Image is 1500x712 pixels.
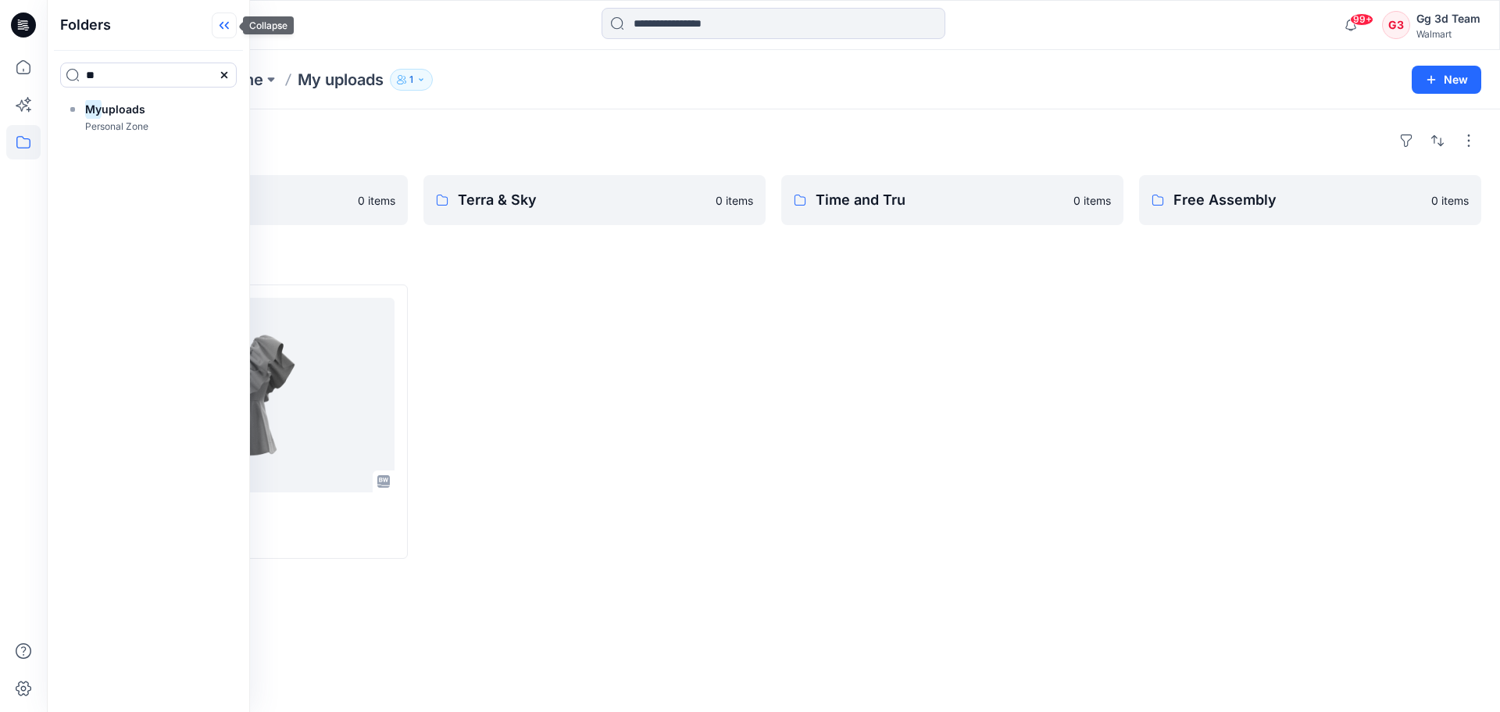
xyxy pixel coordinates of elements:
[85,119,148,135] p: Personal Zone
[1412,66,1481,94] button: New
[1173,189,1422,211] p: Free Assembly
[458,189,706,211] p: Terra & Sky
[102,102,145,116] span: uploads
[85,98,102,120] mark: My
[409,71,413,88] p: 1
[358,192,395,209] p: 0 items
[423,175,766,225] a: Terra & Sky0 items
[781,175,1123,225] a: Time and Tru0 items
[1382,11,1410,39] div: G3
[390,69,433,91] button: 1
[1431,192,1469,209] p: 0 items
[1073,192,1111,209] p: 0 items
[66,250,1481,269] h4: Styles
[298,69,384,91] p: My uploads
[1416,28,1480,40] div: Walmart
[1416,9,1480,28] div: Gg 3d Team
[1139,175,1481,225] a: Free Assembly0 items
[816,189,1064,211] p: Time and Tru
[716,192,753,209] p: 0 items
[1350,13,1373,26] span: 99+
